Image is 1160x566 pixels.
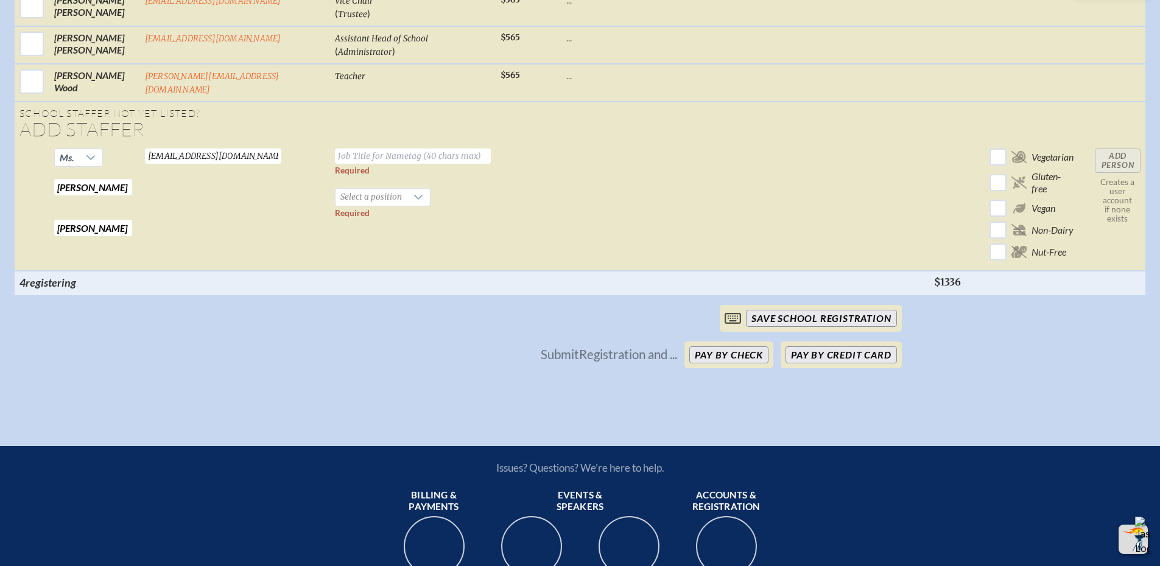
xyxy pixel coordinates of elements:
[1032,246,1066,258] span: Nut-Free
[335,71,365,82] span: Teacher
[366,461,795,474] p: Issues? Questions? We’re here to help.
[929,271,985,294] th: $1336
[15,271,140,294] th: 4
[55,149,79,166] span: Ms.
[335,208,370,218] label: Required
[1032,224,1074,236] span: Non-Dairy
[536,489,624,514] span: Events & speakers
[689,346,768,363] button: Pay by Check
[338,47,392,57] span: Administrator
[566,32,924,44] p: ...
[54,179,132,195] input: First Name
[392,45,395,57] span: )
[541,348,677,361] p: Submit Registration and ...
[367,7,370,19] span: )
[1119,525,1148,554] button: Scroll Top
[786,346,896,363] button: Pay by Credit Card
[683,489,770,514] span: Accounts & registration
[1121,527,1145,551] img: To the top
[49,26,140,64] td: [PERSON_NAME] [PERSON_NAME]
[335,166,370,175] label: Required
[335,33,428,44] span: Assistant Head of School
[501,32,520,43] span: $565
[26,276,76,289] span: registering
[566,69,924,82] p: ...
[335,7,338,19] span: (
[335,148,491,164] input: Job Title for Nametag (40 chars max)
[501,70,520,80] span: $565
[145,71,279,95] a: [PERSON_NAME][EMAIL_ADDRESS][DOMAIN_NAME]
[746,310,896,327] input: save School Registration
[336,189,407,206] span: Select a position
[54,220,132,236] input: Last Name
[1032,170,1075,195] span: Gluten-free
[49,64,140,102] td: [PERSON_NAME] Wood
[60,152,74,163] span: Ms.
[1032,151,1074,163] span: Vegetarian
[145,148,281,164] input: Email
[145,33,281,44] a: [EMAIL_ADDRESS][DOMAIN_NAME]
[390,489,478,514] span: Billing & payments
[335,45,338,57] span: (
[338,9,367,19] span: Trustee
[1032,202,1055,214] span: Vegan
[1095,178,1141,223] p: Creates a user account if none exists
